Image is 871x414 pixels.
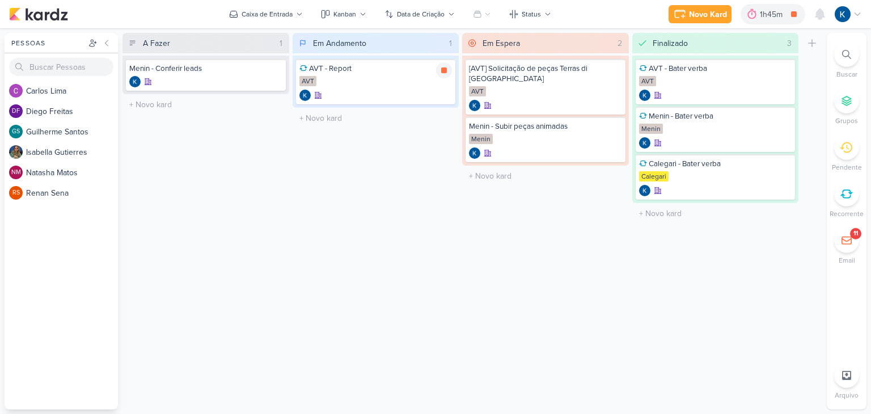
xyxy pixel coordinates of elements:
[9,186,23,200] div: Renan Sena
[11,170,21,176] p: NM
[9,166,23,179] div: Natasha Matos
[469,147,480,159] div: Criador(a): Kayllanie | Tagawa
[669,5,732,23] button: Novo Kard
[835,390,859,400] p: Arquivo
[830,209,864,219] p: Recorrente
[639,64,792,74] div: AVT - Bater verba
[436,62,452,78] div: Parar relógio
[129,64,282,74] div: Menin - Conferir leads
[639,137,650,149] img: Kayllanie | Tagawa
[839,255,855,265] p: Email
[639,124,663,134] div: Menin
[469,134,493,144] div: Menin
[299,90,311,101] div: Criador(a): Kayllanie | Tagawa
[12,129,20,135] p: GS
[639,90,650,101] img: Kayllanie | Tagawa
[639,185,650,196] div: Criador(a): Kayllanie | Tagawa
[639,171,669,181] div: Calegari
[9,145,23,159] img: Isabella Gutierres
[9,38,86,48] div: Pessoas
[760,9,786,20] div: 1h45m
[832,162,862,172] p: Pendente
[464,168,627,184] input: + Novo kard
[835,6,851,22] img: Kayllanie | Tagawa
[639,90,650,101] div: Criador(a): Kayllanie | Tagawa
[469,64,622,84] div: [AVT] Solicitação de peças Terras di Treviso
[9,125,23,138] div: Guilherme Santos
[9,104,23,118] div: Diego Freitas
[469,147,480,159] img: Kayllanie | Tagawa
[275,37,287,49] div: 1
[26,167,118,179] div: N a t a s h a M a t o s
[639,76,656,86] div: AVT
[9,7,68,21] img: kardz.app
[26,105,118,117] div: D i e g o F r e i t a s
[26,85,118,97] div: C a r l o s L i m a
[26,146,118,158] div: I s a b e l l a G u t i e r r e s
[689,9,727,20] div: Novo Kard
[639,159,792,169] div: Calegari - Bater verba
[129,76,141,87] img: Kayllanie | Tagawa
[445,37,456,49] div: 1
[639,137,650,149] div: Criador(a): Kayllanie | Tagawa
[299,64,453,74] div: AVT - Report
[469,86,486,96] div: AVT
[469,100,480,111] img: Kayllanie | Tagawa
[9,58,113,76] input: Buscar Pessoas
[639,185,650,196] img: Kayllanie | Tagawa
[835,116,858,126] p: Grupos
[125,96,287,113] input: + Novo kard
[299,76,316,86] div: AVT
[635,205,797,222] input: + Novo kard
[613,37,627,49] div: 2
[26,126,118,138] div: G u i l h e r m e S a n t o s
[783,37,796,49] div: 3
[9,84,23,98] img: Carlos Lima
[469,100,480,111] div: Criador(a): Kayllanie | Tagawa
[639,111,792,121] div: Menin - Bater verba
[836,69,857,79] p: Buscar
[827,42,866,79] li: Ctrl + F
[26,187,118,199] div: R e n a n S e n a
[129,76,141,87] div: Criador(a): Kayllanie | Tagawa
[853,229,858,238] div: 11
[469,121,622,132] div: Menin - Subir peças animadas
[12,190,20,196] p: RS
[12,108,20,115] p: DF
[295,110,457,126] input: + Novo kard
[299,90,311,101] img: Kayllanie | Tagawa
